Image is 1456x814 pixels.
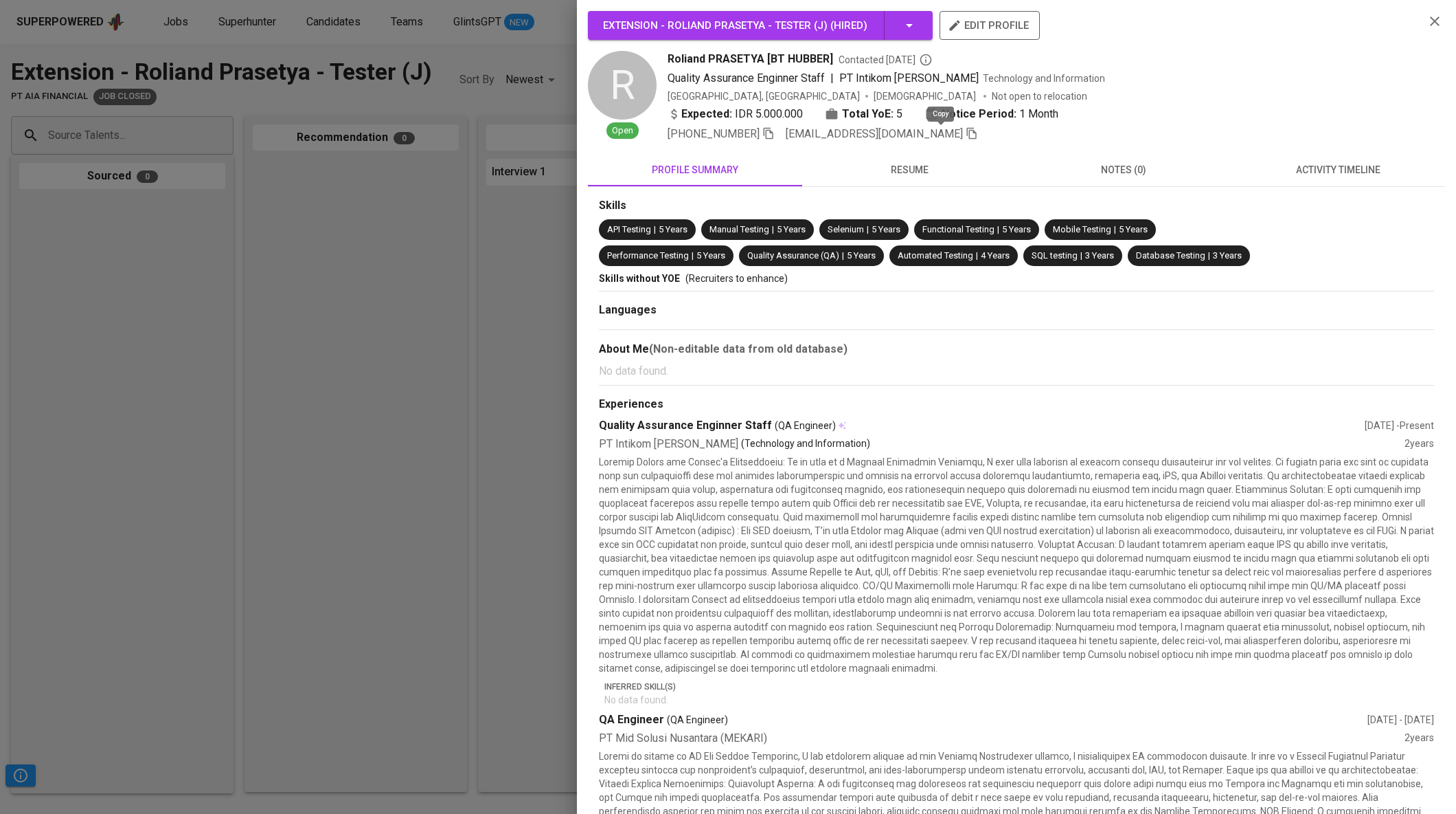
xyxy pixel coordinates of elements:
[668,127,760,140] span: [PHONE_NUMBER]
[839,71,979,85] span: PT Intikom [PERSON_NAME]
[659,224,687,234] span: 5 Years
[1053,224,1111,234] span: Mobile Testing
[668,51,833,67] span: Roliand PRASETYA [BT HUBBER]
[1404,437,1434,452] div: 2 years
[692,250,694,263] span: |
[777,224,806,234] span: 5 Years
[828,224,864,234] span: Selenium
[924,106,1058,122] div: 1 Month
[896,106,902,122] span: 5
[992,89,1087,103] p: Not open to relocation
[919,53,933,67] svg: By Batam recruiter
[867,223,869,236] span: |
[951,16,1029,34] span: edit profile
[940,19,1040,30] a: edit profile
[874,89,978,103] span: [DEMOGRAPHIC_DATA]
[599,712,1367,728] div: QA Engineer
[997,223,999,236] span: |
[741,437,870,452] p: (Technology and Information)
[1085,250,1114,261] span: 3 Years
[599,198,1434,214] div: Skills
[976,250,978,263] span: |
[606,124,639,137] span: Open
[872,224,900,234] span: 5 Years
[1114,223,1116,236] span: |
[599,341,1434,357] div: About Me
[588,11,933,40] button: Extension - Roliand Prasetya - Tester (J) (Hired)
[942,106,1016,122] b: Notice Period:
[1208,250,1210,263] span: |
[696,250,725,261] span: 5 Years
[709,224,769,234] span: Manual Testing
[983,73,1105,84] span: Technology and Information
[599,418,1365,434] div: Quality Assurance Enginner Staff
[599,731,1404,747] div: PT Mid Solusi Nusantara (MEKARI)
[599,302,1434,318] div: Languages
[603,19,867,32] span: Extension - Roliand Prasetya - Tester (J) ( Hired )
[604,693,1434,707] p: No data found.
[1239,162,1437,179] span: activity timeline
[786,127,963,140] span: [EMAIL_ADDRESS][DOMAIN_NAME]
[981,250,1010,261] span: 4 Years
[681,106,732,122] b: Expected:
[1365,419,1434,432] div: [DATE] - Present
[604,681,1434,693] p: Inferred Skill(s)
[607,250,689,261] span: Performance Testing
[839,53,933,67] span: Contacted [DATE]
[649,342,848,355] b: (Non-editable data from old database)
[775,419,836,432] span: (QA Engineer)
[685,273,788,284] span: (Recruiters to enhance)
[599,363,1434,379] p: No data found.
[922,224,994,234] span: Functional Testing
[599,437,1404,452] div: PT Intikom [PERSON_NAME]
[810,162,1008,179] span: resume
[1213,250,1242,261] span: 3 Years
[1136,250,1205,261] span: Database Testing
[1119,224,1148,234] span: 5 Years
[1080,250,1082,263] span: |
[940,11,1040,40] button: edit profile
[668,106,803,122] div: IDR 5.000.000
[1367,713,1434,727] div: [DATE] - [DATE]
[599,455,1434,675] p: Loremip Dolors ame Consec'a Elitseddoeiu: Te in utla et d Magnaal Enimadmin Veniamqu, N exer ulla...
[668,89,860,103] div: [GEOGRAPHIC_DATA], [GEOGRAPHIC_DATA]
[847,250,876,261] span: 5 Years
[772,223,774,236] span: |
[1404,731,1434,747] div: 2 years
[842,106,894,122] b: Total YoE:
[747,250,839,261] span: Quality Assurance (QA)
[668,71,825,85] span: Quality Assurance Enginner Staff
[898,250,973,261] span: Automated Testing
[830,70,834,87] span: |
[654,223,656,236] span: |
[1032,250,1078,261] span: SQL testing
[607,224,651,234] span: API Testing
[599,397,1434,412] div: Experiences
[1025,162,1222,179] span: notes (0)
[588,51,657,120] div: R
[1002,224,1031,234] span: 5 Years
[667,713,728,727] span: (QA Engineer)
[596,162,794,179] span: profile summary
[599,273,680,284] span: Skills without YOE
[842,250,844,263] span: |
